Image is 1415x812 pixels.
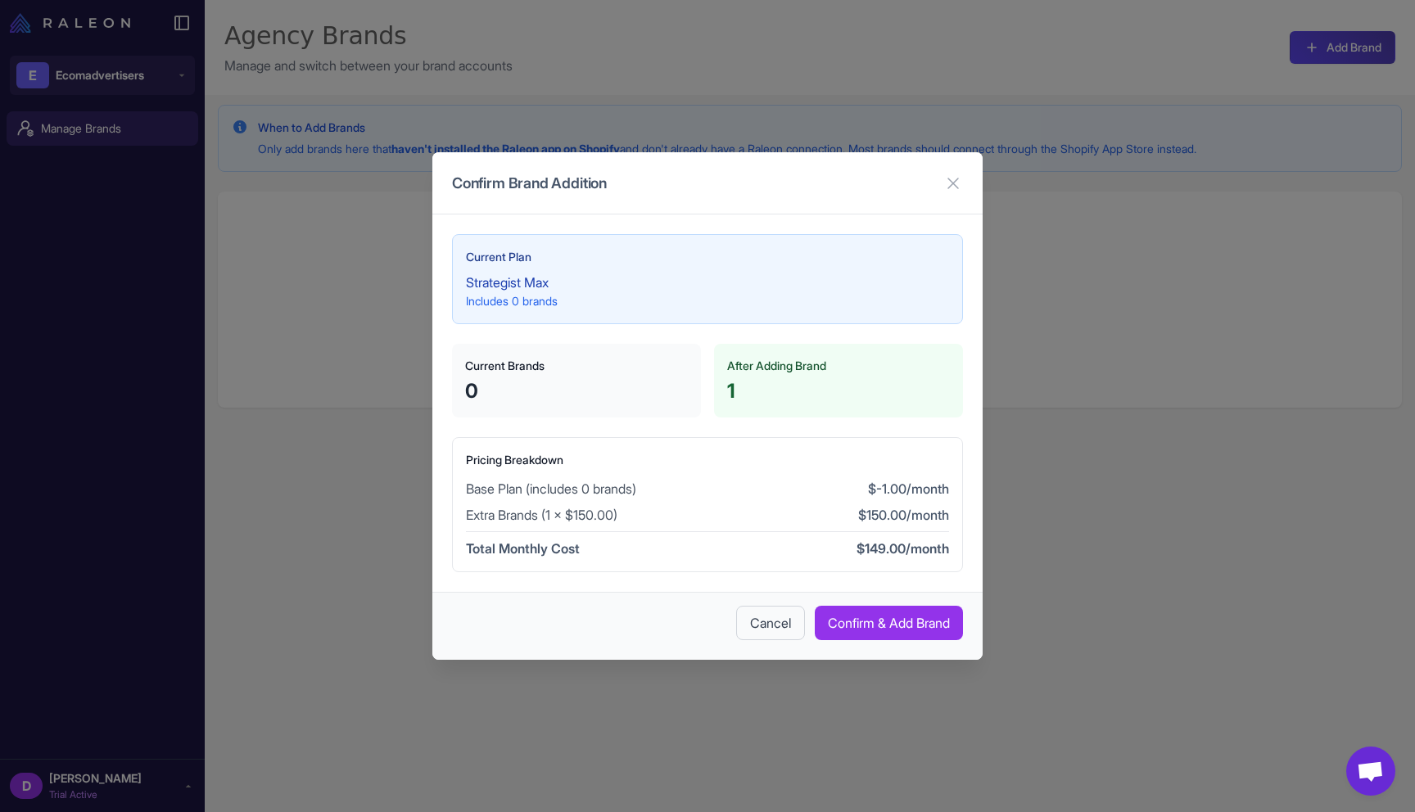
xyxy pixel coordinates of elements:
p: Strategist Max [466,273,949,292]
a: Open chat [1346,747,1395,796]
p: 1 [727,378,950,404]
span: $149.00/month [857,539,949,558]
h4: After Adding Brand [727,357,950,375]
span: Base Plan (includes 0 brands) [466,479,636,498]
span: Total Monthly Cost [466,539,580,558]
button: Cancel [736,606,805,640]
span: Extra Brands (1 × $150.00) [466,505,617,525]
span: $150.00/month [858,505,949,525]
h3: Confirm Brand Addition [452,172,607,194]
h4: Current Plan [466,248,949,266]
span: $-1.00/month [868,479,949,498]
h4: Current Brands [465,357,688,375]
p: Includes 0 brands [466,292,949,310]
h4: Pricing Breakdown [466,451,949,469]
p: 0 [465,378,688,404]
button: Confirm & Add Brand [815,606,963,640]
